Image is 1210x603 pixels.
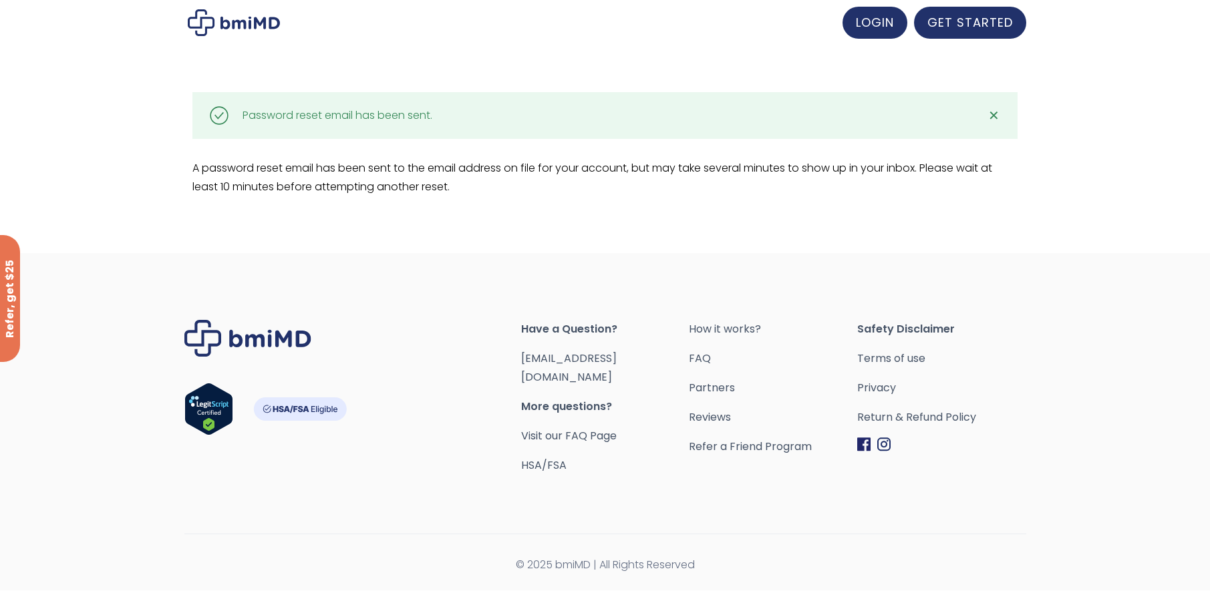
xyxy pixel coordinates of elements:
a: Privacy [857,379,1026,397]
img: Facebook [857,437,871,451]
span: LOGIN [856,14,894,31]
a: Terms of use [857,349,1026,368]
span: © 2025 bmiMD | All Rights Reserved [184,556,1026,574]
a: GET STARTED [914,7,1026,39]
a: Reviews [689,408,857,427]
a: FAQ [689,349,857,368]
a: Partners [689,379,857,397]
a: [EMAIL_ADDRESS][DOMAIN_NAME] [521,351,617,385]
a: ✕ [981,102,1008,129]
a: LOGIN [843,7,907,39]
img: Verify Approval for www.bmimd.com [184,383,233,435]
span: GET STARTED [927,14,1013,31]
span: ✕ [988,106,1000,125]
img: Instagram [877,437,891,451]
span: Have a Question? [521,320,690,339]
img: My account [188,9,280,36]
a: Verify LegitScript Approval for www.bmimd.com [184,383,233,441]
div: Password reset email has been sent. [243,106,432,125]
a: HSA/FSA [521,457,567,473]
img: HSA-FSA [253,397,347,421]
span: More questions? [521,397,690,416]
a: Visit our FAQ Page [521,428,617,443]
p: A password reset email has been sent to the email address on file for your account, but may take ... [192,159,1018,196]
img: Brand Logo [184,320,311,357]
a: Return & Refund Policy [857,408,1026,427]
a: How it works? [689,320,857,339]
span: Safety Disclaimer [857,320,1026,339]
a: Refer a Friend Program [689,437,857,456]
